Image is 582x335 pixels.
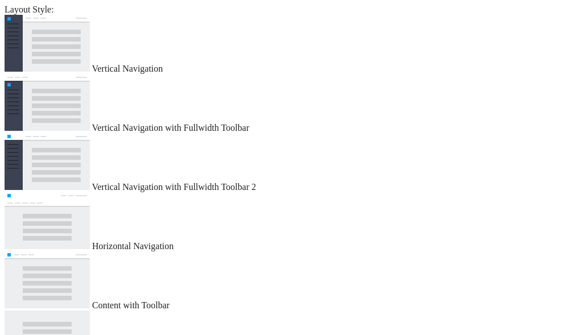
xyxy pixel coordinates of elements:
img: vertical-nav-with-full-toolbar-2.jpg [5,133,90,190]
md-radio-button: Horizontal Navigation [5,192,577,251]
md-radio-button: Vertical Navigation with Fullwidth Toolbar [5,74,577,133]
span: Horizontal Navigation [92,241,174,251]
div: Layout Style: [5,5,577,15]
span: Content with Toolbar [92,300,169,310]
span: Vertical Navigation with Fullwidth Toolbar [92,123,250,133]
img: content-with-toolbar.jpg [5,251,90,308]
span: Vertical Navigation [92,64,163,73]
img: vertical-nav-with-full-toolbar.jpg [5,74,90,131]
md-radio-button: Vertical Navigation with Fullwidth Toolbar 2 [5,133,577,192]
md-radio-button: Vertical Navigation [5,15,577,74]
md-radio-button: Content with Toolbar [5,251,577,311]
span: Vertical Navigation with Fullwidth Toolbar 2 [92,182,256,192]
img: horizontal-nav.jpg [5,192,90,249]
img: vertical-nav.jpg [5,15,90,72]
